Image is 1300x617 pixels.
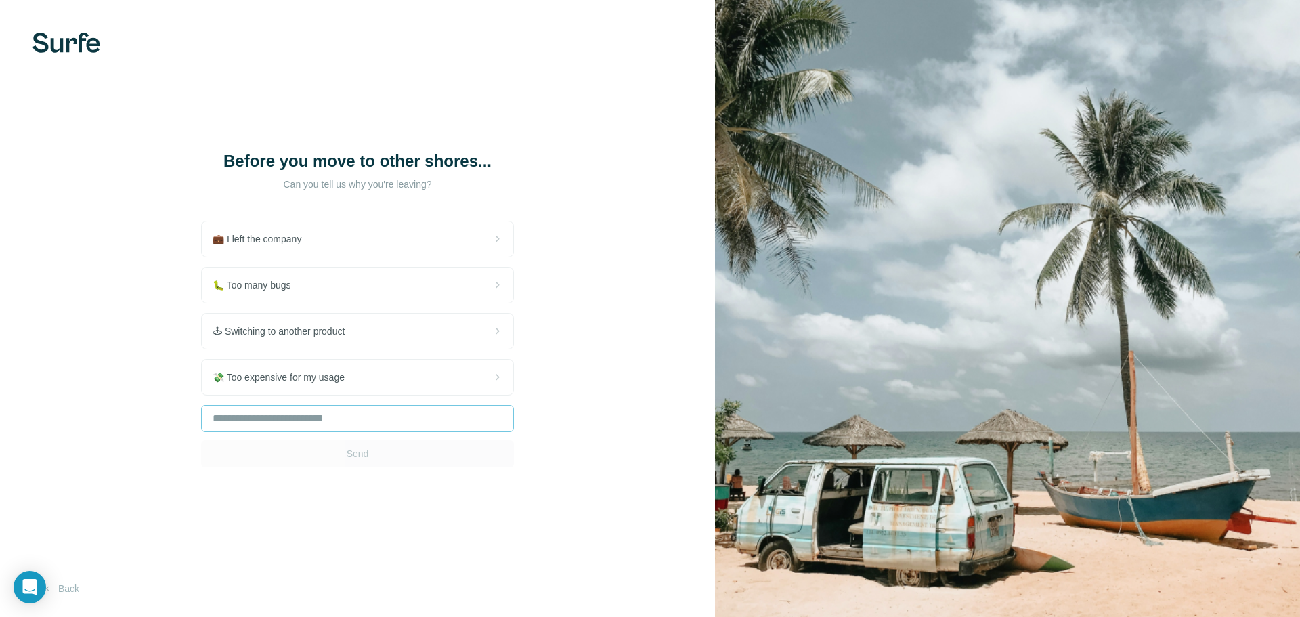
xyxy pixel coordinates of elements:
[213,370,355,384] span: 💸 Too expensive for my usage
[14,571,46,603] div: Open Intercom Messenger
[32,576,89,601] button: Back
[213,278,302,292] span: 🐛 Too many bugs
[222,177,493,191] p: Can you tell us why you're leaving?
[213,232,312,246] span: 💼 I left the company
[222,150,493,172] h1: Before you move to other shores...
[213,324,355,338] span: 🕹 Switching to another product
[32,33,100,53] img: Surfe's logo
